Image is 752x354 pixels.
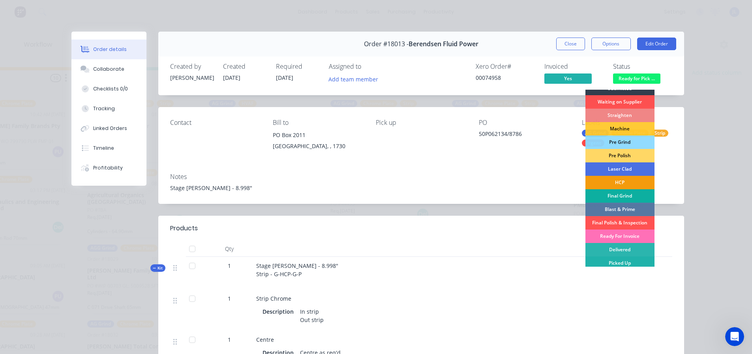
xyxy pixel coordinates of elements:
span: [DATE] [276,74,293,81]
div: Pre Grind [585,136,654,149]
button: Checklists 0/0 [71,79,146,99]
span: Berendsen Fluid Power [409,40,478,48]
div: Invoiced [544,63,604,70]
iframe: Intercom live chat [725,327,744,346]
div: Required [276,63,319,70]
div: Contact [170,119,261,126]
div: Delivered [585,243,654,256]
div: Close [139,4,153,18]
div: Straighten [585,109,654,122]
div: Profitability [93,164,123,171]
span: Strip Chrome [256,295,291,302]
div: PO [479,119,569,126]
button: Order details [71,40,146,59]
div: Urgent [582,139,604,147]
div: Bill to [273,119,363,126]
div: PO Box 2011 [273,130,363,141]
span: Yes [544,73,592,83]
div: [GEOGRAPHIC_DATA], , 1730 [273,141,363,152]
div: Kit [150,264,165,272]
span: Kit [153,265,163,271]
div: Order details [93,46,127,53]
button: Add team member [329,73,383,84]
div: Qty [206,241,253,257]
div: Timeline [93,145,114,152]
div: 00074958 [476,73,535,82]
span: Ready for Pick ... [613,73,660,83]
button: go back [5,3,20,18]
div: Created by [170,63,214,70]
button: Collaborate [71,59,146,79]
div: Waiting on Supplier [585,95,654,109]
button: Edit Order [637,38,676,50]
div: Final Polish & Inspection [585,216,654,230]
div: Pre Polish [585,149,654,162]
div: Strip [651,130,668,137]
div: Laser Clad [585,162,654,176]
div: [PERSON_NAME] [170,73,214,82]
div: Tracking [93,105,115,112]
div: Xero Order # [476,63,535,70]
div: Linked Orders [93,125,127,132]
button: Tracking [71,99,146,119]
div: HCP [585,176,654,189]
button: Timeline [71,138,146,158]
span: Stage [PERSON_NAME] - 8.998" Strip - G-HCP-G-P [256,262,338,278]
button: Add team member [324,73,382,84]
span: 1 [228,335,231,344]
div: Description [263,306,297,317]
div: AG Grind [582,130,609,137]
div: Stage [PERSON_NAME] - 8.998" [170,184,672,192]
div: Assigned to [329,63,408,70]
button: Ready for Pick ... [613,73,660,85]
span: 1 [228,294,231,303]
div: Ready For Invoice [585,230,654,243]
button: Close [556,38,585,50]
div: Labels [582,119,672,126]
span: Order #18013 - [364,40,409,48]
div: 50P062134/8786 [479,130,569,141]
div: Notes [170,173,672,181]
div: Collaborate [93,66,124,73]
button: Linked Orders [71,119,146,138]
button: Options [591,38,631,50]
div: PO Box 2011[GEOGRAPHIC_DATA], , 1730 [273,130,363,155]
span: 1 [228,262,231,270]
div: Status [613,63,672,70]
div: Final Grind [585,189,654,203]
div: Machine [585,122,654,136]
div: Picked Up [585,256,654,270]
button: Profitability [71,158,146,178]
div: Products [170,224,198,233]
div: Created [223,63,266,70]
div: Blast & Prime [585,203,654,216]
span: Centre [256,336,274,343]
div: Checklists 0/0 [93,85,128,92]
span: [DATE] [223,74,240,81]
div: In strip Out strip [297,306,327,326]
div: Pick up [376,119,466,126]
